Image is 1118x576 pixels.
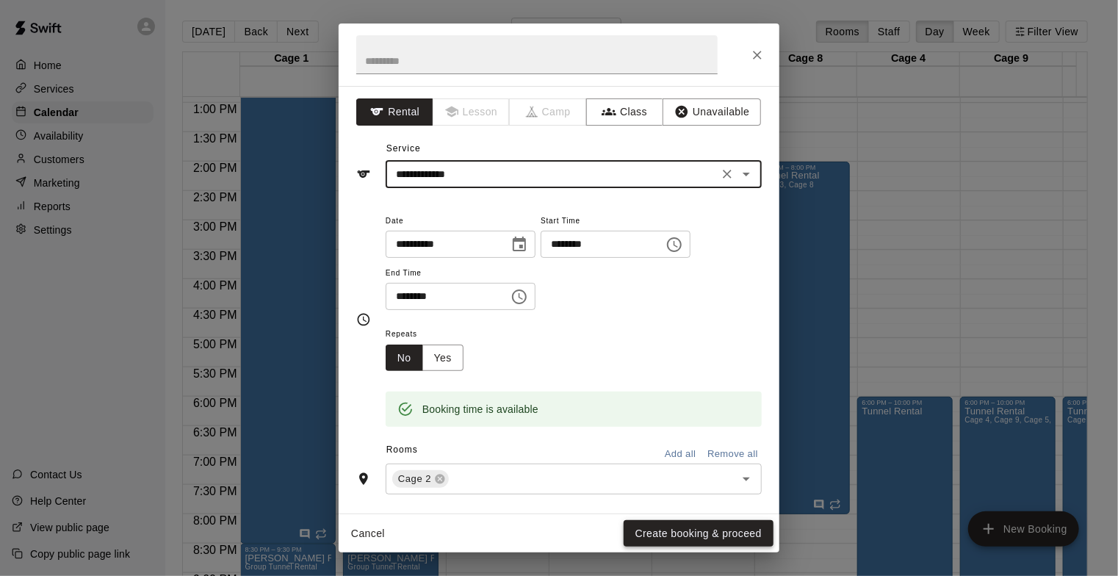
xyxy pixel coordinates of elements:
[356,472,371,486] svg: Rooms
[660,230,689,259] button: Choose time, selected time is 2:00 PM
[386,325,475,345] span: Repeats
[744,42,771,68] button: Close
[356,98,433,126] button: Rental
[392,470,449,488] div: Cage 2
[422,396,538,422] div: Booking time is available
[510,98,587,126] span: Camps can only be created in the Services page
[422,345,464,372] button: Yes
[657,443,704,466] button: Add all
[505,230,534,259] button: Choose date, selected date is Sep 18, 2025
[386,345,423,372] button: No
[356,167,371,181] svg: Service
[386,143,421,154] span: Service
[356,312,371,327] svg: Timing
[704,443,762,466] button: Remove all
[663,98,761,126] button: Unavailable
[386,506,762,530] span: Notes
[392,472,437,486] span: Cage 2
[386,264,535,284] span: End Time
[736,469,757,489] button: Open
[624,520,773,547] button: Create booking & proceed
[586,98,663,126] button: Class
[505,282,534,312] button: Choose time, selected time is 3:30 PM
[736,164,757,184] button: Open
[386,212,535,231] span: Date
[541,212,690,231] span: Start Time
[386,444,418,455] span: Rooms
[386,345,464,372] div: outlined button group
[433,98,511,126] span: Lessons must be created in the Services page first
[717,164,737,184] button: Clear
[345,520,392,547] button: Cancel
